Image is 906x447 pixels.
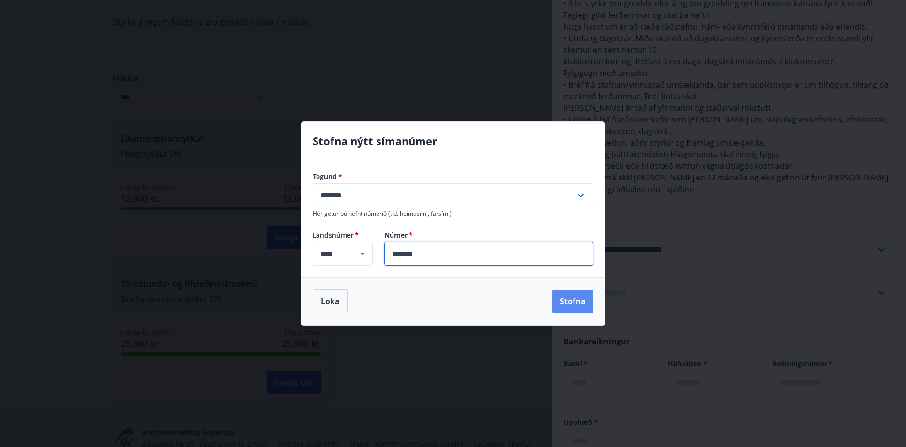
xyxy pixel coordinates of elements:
[313,230,373,240] span: Landsnúmer
[384,230,593,240] label: Númer
[313,209,452,218] span: Hér getur þú nefnt númerið (t.d. heimasími, farsími)
[313,172,593,181] label: Tegund
[313,289,348,313] button: Loka
[552,290,593,313] button: Stofna
[384,242,593,266] div: Númer
[356,247,369,261] button: Open
[313,134,593,148] h4: Stofna nýtt símanúmer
